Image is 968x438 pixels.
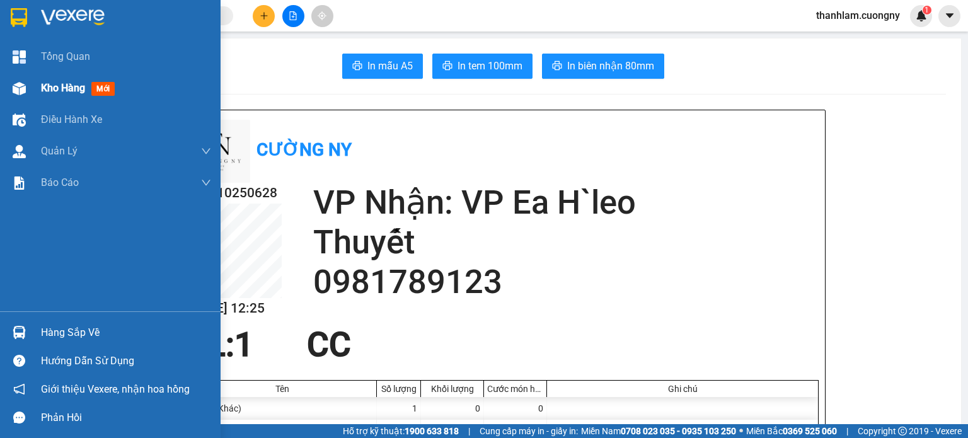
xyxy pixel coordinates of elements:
div: Số lượng [380,384,417,394]
span: Kho hàng [41,82,85,94]
span: down [201,146,211,156]
span: down [201,178,211,188]
span: CC [88,81,103,95]
button: aim [311,5,333,27]
span: thanhlam.cuongny [806,8,910,23]
img: dashboard-icon [13,50,26,64]
span: plus [260,11,268,20]
div: 0 [484,397,547,420]
div: 1 [377,397,421,420]
img: warehouse-icon [13,326,26,339]
span: Gửi: [11,12,30,25]
span: message [13,412,25,424]
img: warehouse-icon [13,82,26,95]
div: Hàng sắp về [41,323,211,342]
button: printerIn biên nhận 80mm [542,54,664,79]
span: In biên nhận 80mm [567,58,654,74]
div: Ghi chú [550,384,815,394]
strong: 0369 525 060 [783,426,837,436]
div: Khối lượng [424,384,480,394]
sup: 1 [923,6,931,14]
span: caret-down [944,10,955,21]
span: Nhận: [90,12,120,25]
span: notification [13,383,25,395]
span: | [846,424,848,438]
button: printerIn mẫu A5 [342,54,423,79]
span: printer [442,61,452,72]
span: Hỗ trợ kỹ thuật: [343,424,459,438]
h2: Thuyết [313,222,819,262]
div: Cước món hàng [487,384,543,394]
img: solution-icon [13,176,26,190]
div: Hướng dẫn sử dụng [41,352,211,371]
span: Quản Lý [41,143,78,159]
h2: VP Nhận: VP Ea H`leo [313,183,819,222]
button: plus [253,5,275,27]
span: 1 [925,6,929,14]
span: In mẫu A5 [367,58,413,74]
button: file-add [282,5,304,27]
span: In tem 100mm [458,58,522,74]
img: warehouse-icon [13,145,26,158]
div: CC [299,326,359,364]
strong: 1900 633 818 [405,426,459,436]
span: Tổng Quan [41,49,90,64]
span: Miền Bắc [746,424,837,438]
div: Tên [191,384,373,394]
div: Thuyết [90,41,178,56]
strong: 0708 023 035 - 0935 103 250 [621,426,736,436]
img: logo-vxr [11,8,27,27]
div: 0 [421,397,484,420]
span: Miền Nam [581,424,736,438]
button: printerIn tem 100mm [432,54,533,79]
b: Cường Ny [256,139,352,160]
span: aim [318,11,326,20]
span: 1 [234,325,253,364]
img: warehouse-icon [13,113,26,127]
span: file-add [289,11,297,20]
button: caret-down [938,5,960,27]
div: 1 bao (Khác) [188,397,377,420]
div: Phản hồi [41,408,211,427]
div: VP Bến Xe Miền Đông [11,11,81,56]
span: mới [91,82,115,96]
span: copyright [898,427,907,435]
div: 0981789123 [90,56,178,74]
span: Cung cấp máy in - giấy in: [480,424,578,438]
h2: HCM10250628 [187,183,282,204]
span: ⚪️ [739,429,743,434]
span: | [468,424,470,438]
h2: [DATE] 12:25 [187,298,282,319]
h2: 0981789123 [313,262,819,302]
span: Điều hành xe [41,112,102,127]
span: Báo cáo [41,175,79,190]
span: printer [552,61,562,72]
span: Giới thiệu Vexere, nhận hoa hồng [41,381,190,397]
span: question-circle [13,355,25,367]
span: printer [352,61,362,72]
div: VP Ea H`leo [90,11,178,41]
img: icon-new-feature [916,10,927,21]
